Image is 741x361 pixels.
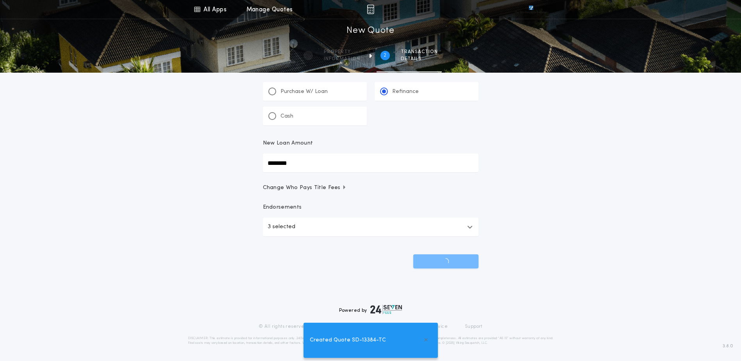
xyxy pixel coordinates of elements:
[370,305,402,314] img: logo
[280,88,328,96] p: Purchase W/ Loan
[339,305,402,314] div: Powered by
[263,184,479,192] button: Change Who Pays Title Fees
[514,5,547,13] img: vs-icon
[324,49,360,55] span: Property
[263,218,479,236] button: 3 selected
[367,5,374,14] img: img
[401,49,438,55] span: Transaction
[268,222,295,232] p: 3 selected
[310,336,386,345] span: Created Quote SD-13384-TC
[401,56,438,62] span: details
[263,204,479,211] p: Endorsements
[384,52,386,59] h2: 2
[280,113,293,120] p: Cash
[263,184,347,192] span: Change Who Pays Title Fees
[263,154,479,172] input: New Loan Amount
[263,139,313,147] p: New Loan Amount
[324,56,360,62] span: information
[346,25,394,37] h1: New Quote
[392,88,419,96] p: Refinance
